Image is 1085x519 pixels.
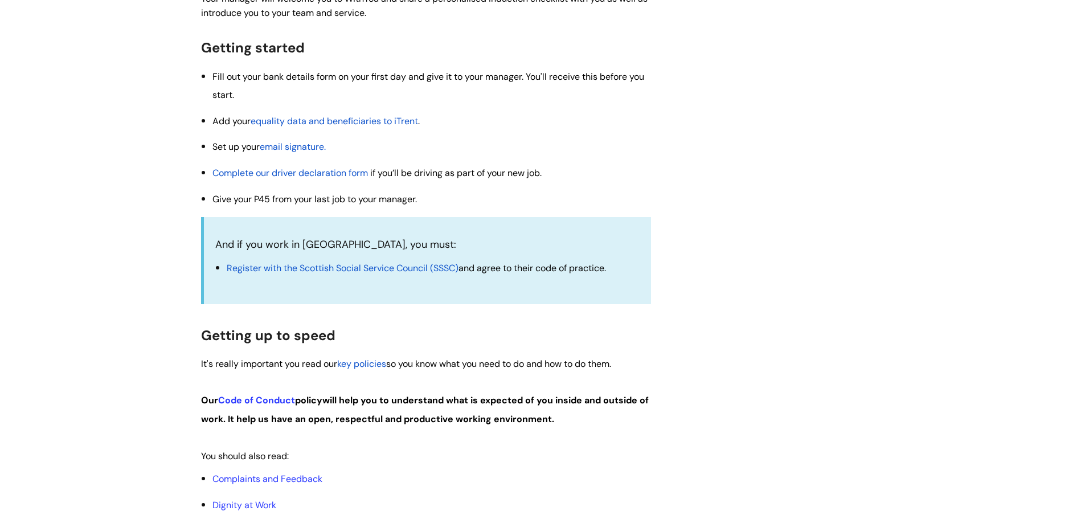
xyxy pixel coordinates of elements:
span: Give your P45 from your last job to your manager. [212,193,417,205]
span: . [212,115,420,127]
a: Code of Conduct [218,394,295,406]
strong: policy [201,394,649,424]
a: Complaints and Feedback [212,473,322,485]
strong: Our [201,394,218,406]
a: Register with the Scottish Social Service Council (SSSC) [227,261,458,275]
a: key policies [337,358,386,370]
span: . [212,141,326,153]
span: if you’ll be driving as part of your new job. [370,167,542,179]
span: It's really important you read our [201,358,337,370]
p: And if you work in [GEOGRAPHIC_DATA], you must: [215,235,640,254]
span: and agree to their code of practice. [458,262,606,274]
span: Register with the Scottish Social Service Council (SSSC) [227,262,458,274]
span: Fill out your bank details form on your first day and give it to your manager. You'll receive thi... [212,71,644,101]
span: so you know what you need to do and how to do them. [386,358,611,370]
a: email signature [260,141,324,153]
span: Add your [212,115,251,127]
span: Getting up to speed [201,326,335,344]
span: Set up your [212,141,260,153]
a: equality data and beneficiaries to iTrent [251,115,418,127]
a: Complete our driver declaration form [212,167,368,179]
span: will help you to understand what is expected of you inside and outside of work. It help us have a... [201,394,649,424]
span: Getting started [201,39,305,56]
a: Dignity at Work [212,499,276,511]
span: You should also read: [201,450,289,462]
